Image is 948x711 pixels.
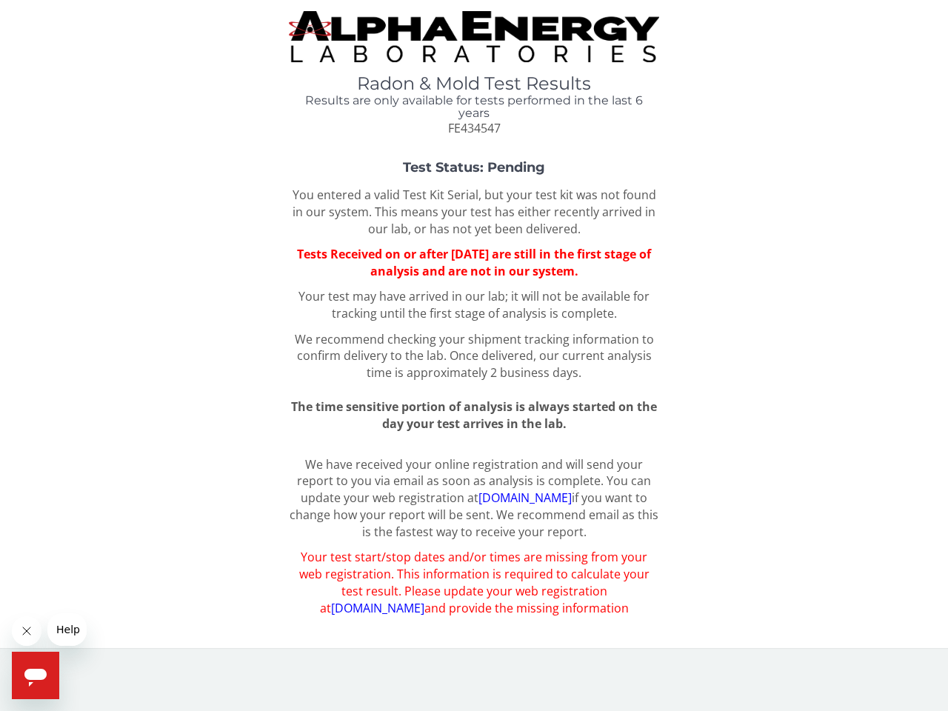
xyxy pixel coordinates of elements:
iframe: Button to launch messaging window [12,652,59,699]
span: FE434547 [448,120,501,136]
h1: Radon & Mold Test Results [289,74,659,93]
iframe: Message from company [47,613,87,646]
a: [DOMAIN_NAME] [331,600,424,616]
p: Your test start/stop dates and/or times are missing from your web registration. This information ... [289,549,659,616]
iframe: Close message [12,616,41,646]
p: You entered a valid Test Kit Serial, but your test kit was not found in our system. This means yo... [289,187,659,238]
span: Once delivered, our current analysis time is approximately 2 business days. [367,347,652,381]
a: [DOMAIN_NAME] [478,490,572,506]
span: The time sensitive portion of analysis is always started on the day your test arrives in the lab. [291,398,657,432]
p: Your test may have arrived in our lab; it will not be available for tracking until the first stag... [289,288,659,322]
h4: Results are only available for tests performed in the last 6 years [289,94,659,120]
img: TightCrop.jpg [289,11,659,62]
span: We recommend checking your shipment tracking information to confirm delivery to the lab. [295,331,654,364]
p: We have received your online registration and will send your report to you via email as soon as a... [289,456,659,541]
strong: Test Status: Pending [403,159,545,176]
span: Tests Received on or after [DATE] are still in the first stage of analysis and are not in our sys... [297,246,651,279]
